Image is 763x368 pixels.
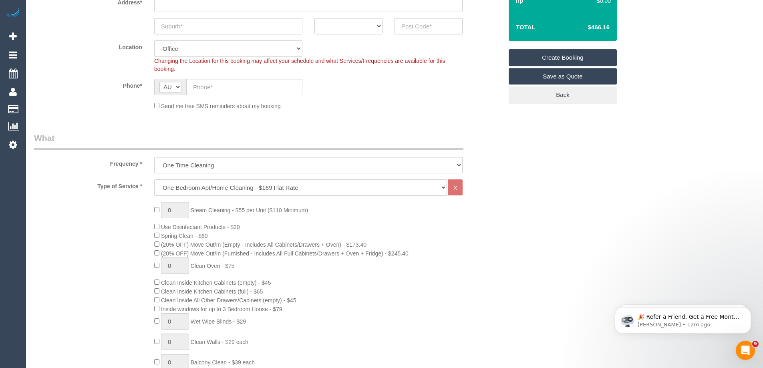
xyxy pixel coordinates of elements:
a: Back [509,86,617,103]
label: Phone* [28,79,148,90]
iframe: Intercom live chat [736,341,755,360]
a: Save as Quote [509,68,617,85]
span: Use Disinfectant Products - $20 [161,224,240,230]
span: 9 [752,341,759,347]
img: Automaid Logo [5,8,21,19]
span: Clean Walls - $29 each [191,339,248,345]
iframe: Intercom notifications message [603,290,763,346]
span: Steam Cleaning - $55 per Unit ($110 Minimum) [191,207,308,213]
label: Location [28,40,148,51]
span: Clean Inside Kitchen Cabinets (full) - $65 [161,288,263,295]
span: Balcony Clean - $39 each [191,359,255,366]
input: Suburb* [154,18,302,34]
label: Type of Service * [28,179,148,190]
input: Phone* [186,79,302,95]
span: Wet Wipe Blinds - $29 [191,318,246,325]
h4: $466.16 [564,24,610,31]
span: (20% OFF) Move Out/In (Furnished - Includes All Full Cabinets/Drawers + Oven + Fridge) - $245.40 [161,250,409,257]
legend: What [34,132,463,150]
span: Changing the Location for this booking may affect your schedule and what Services/Frequencies are... [154,58,445,72]
span: Spring Clean - $60 [161,233,208,239]
a: Create Booking [509,49,617,66]
label: Frequency * [28,157,148,168]
span: Inside windows for up to 3 Bedroom House - $79 [161,306,282,312]
span: Send me free SMS reminders about my booking [161,103,281,109]
span: Clean Oven - $75 [191,263,235,269]
span: Clean Inside All Other Drawers/Cabinets (empty) - $45 [161,297,296,304]
input: Post Code* [395,18,463,34]
span: (20% OFF) Move Out/In (Empty - Includes All Cabinets/Drawers + Oven) - $173.40 [161,241,366,248]
strong: Total [516,24,536,30]
span: Clean Inside Kitchen Cabinets (empty) - $45 [161,280,271,286]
